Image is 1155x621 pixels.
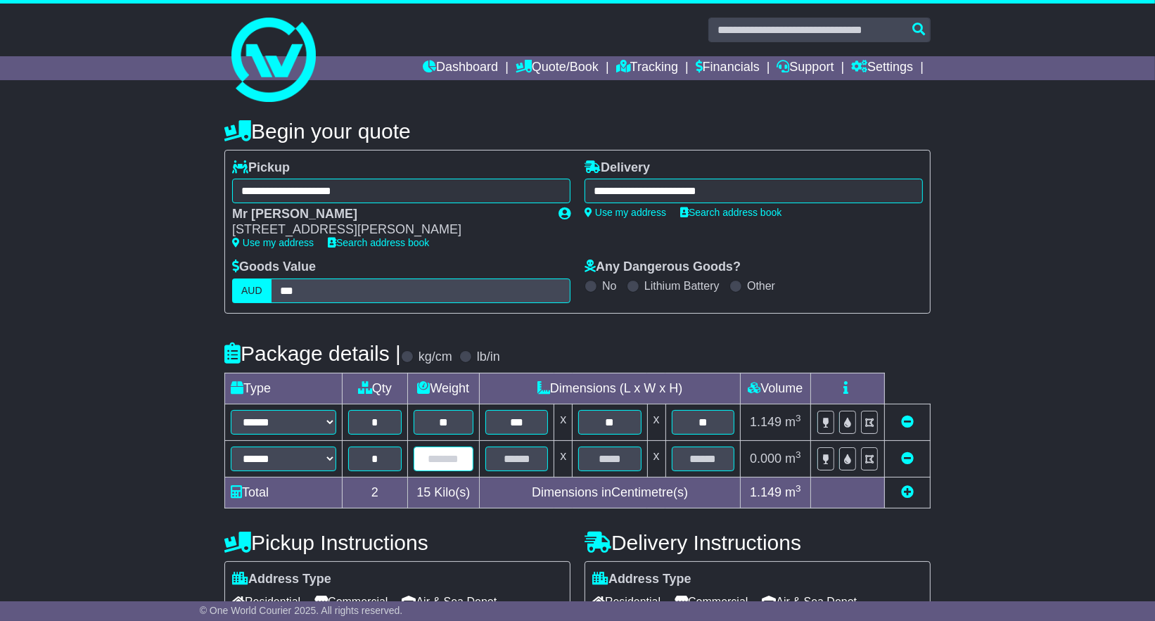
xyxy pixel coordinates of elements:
[851,56,913,80] a: Settings
[644,279,720,293] label: Lithium Battery
[232,279,272,303] label: AUD
[796,449,801,460] sup: 3
[225,373,343,404] td: Type
[592,591,661,613] span: Residential
[224,342,401,365] h4: Package details |
[480,478,741,508] td: Dimensions in Centimetre(s)
[314,591,388,613] span: Commercial
[225,478,343,508] td: Total
[224,531,570,554] h4: Pickup Instructions
[402,591,497,613] span: Air & Sea Depot
[343,373,408,404] td: Qty
[585,207,666,218] a: Use my address
[602,279,616,293] label: No
[232,260,316,275] label: Goods Value
[477,350,500,365] label: lb/in
[407,478,480,508] td: Kilo(s)
[796,413,801,423] sup: 3
[750,415,781,429] span: 1.149
[585,160,650,176] label: Delivery
[901,485,914,499] a: Add new item
[224,120,931,143] h4: Begin your quote
[750,452,781,466] span: 0.000
[232,591,300,613] span: Residential
[647,404,665,440] td: x
[419,350,452,365] label: kg/cm
[680,207,781,218] a: Search address book
[740,373,810,404] td: Volume
[750,485,781,499] span: 1.149
[232,207,544,222] div: Mr [PERSON_NAME]
[328,237,429,248] a: Search address book
[696,56,760,80] a: Financials
[785,485,801,499] span: m
[232,572,331,587] label: Address Type
[647,440,665,477] td: x
[785,452,801,466] span: m
[592,572,691,587] label: Address Type
[785,415,801,429] span: m
[901,415,914,429] a: Remove this item
[423,56,498,80] a: Dashboard
[343,478,408,508] td: 2
[796,483,801,494] sup: 3
[416,485,430,499] span: 15
[675,591,748,613] span: Commercial
[407,373,480,404] td: Weight
[585,260,741,275] label: Any Dangerous Goods?
[480,373,741,404] td: Dimensions (L x W x H)
[554,404,573,440] td: x
[747,279,775,293] label: Other
[200,605,403,616] span: © One World Courier 2025. All rights reserved.
[901,452,914,466] a: Remove this item
[232,237,314,248] a: Use my address
[554,440,573,477] td: x
[616,56,678,80] a: Tracking
[777,56,834,80] a: Support
[585,531,931,554] h4: Delivery Instructions
[232,160,290,176] label: Pickup
[232,222,544,238] div: [STREET_ADDRESS][PERSON_NAME]
[762,591,857,613] span: Air & Sea Depot
[516,56,599,80] a: Quote/Book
